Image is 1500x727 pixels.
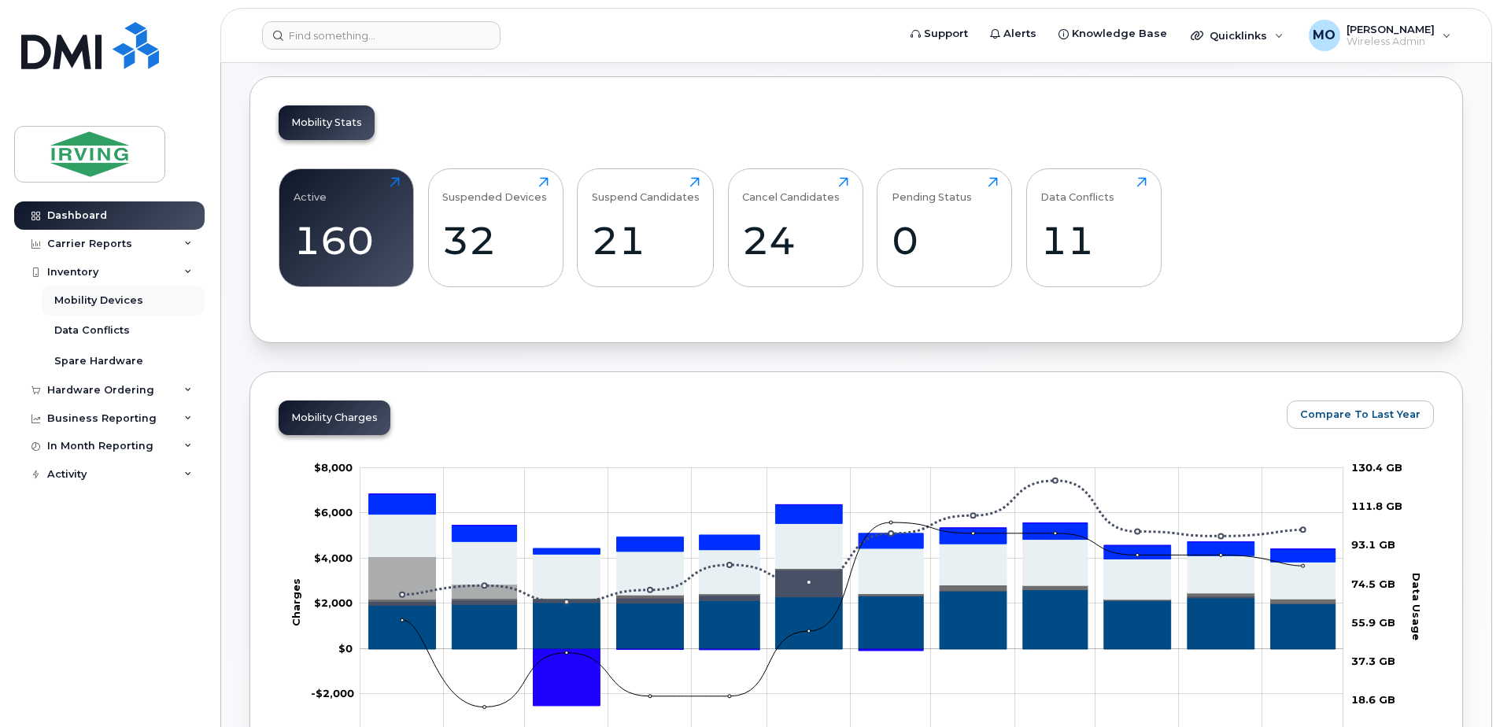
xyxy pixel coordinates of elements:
[742,177,848,278] a: Cancel Candidates24
[314,552,353,564] g: $0
[1298,20,1462,51] div: Mark O'Connell
[314,461,353,474] g: $0
[314,506,353,518] tspan: $6,000
[1180,20,1295,51] div: Quicklinks
[1047,18,1178,50] a: Knowledge Base
[1351,616,1395,629] tspan: 55.9 GB
[314,461,353,474] tspan: $8,000
[900,18,979,50] a: Support
[1287,400,1434,429] button: Compare To Last Year
[369,494,1336,562] g: HST
[294,177,400,278] a: Active160
[1351,694,1395,707] tspan: 18.6 GB
[1040,217,1147,264] div: 11
[892,217,998,264] div: 0
[314,596,353,609] tspan: $2,000
[442,177,547,203] div: Suspended Devices
[369,515,1336,600] g: Features
[592,217,700,264] div: 21
[369,590,1336,649] g: Rate Plan
[369,569,1336,604] g: Data
[314,596,353,609] g: $0
[1210,29,1267,42] span: Quicklinks
[1072,26,1167,42] span: Knowledge Base
[442,217,549,264] div: 32
[892,177,998,278] a: Pending Status0
[1351,578,1395,590] tspan: 74.5 GB
[1347,23,1435,35] span: [PERSON_NAME]
[1347,35,1435,48] span: Wireless Admin
[311,687,354,699] g: $0
[290,578,302,626] tspan: Charges
[369,570,1336,605] g: Roaming
[1003,26,1036,42] span: Alerts
[1313,26,1336,45] span: MO
[369,557,1336,600] g: Cancellation
[311,687,354,699] tspan: -$2,000
[262,21,501,50] input: Find something...
[924,26,968,42] span: Support
[314,552,353,564] tspan: $4,000
[1351,655,1395,667] tspan: 37.3 GB
[1040,177,1114,203] div: Data Conflicts
[1410,573,1423,640] tspan: Data Usage
[979,18,1047,50] a: Alerts
[338,642,353,655] tspan: $0
[442,177,549,278] a: Suspended Devices32
[592,177,700,278] a: Suspend Candidates21
[742,217,848,264] div: 24
[294,177,327,203] div: Active
[1300,407,1421,422] span: Compare To Last Year
[1351,500,1402,512] tspan: 111.8 GB
[314,506,353,518] g: $0
[1040,177,1147,278] a: Data Conflicts11
[742,177,840,203] div: Cancel Candidates
[892,177,972,203] div: Pending Status
[1351,539,1395,552] tspan: 93.1 GB
[294,217,400,264] div: 160
[592,177,700,203] div: Suspend Candidates
[1351,461,1402,474] tspan: 130.4 GB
